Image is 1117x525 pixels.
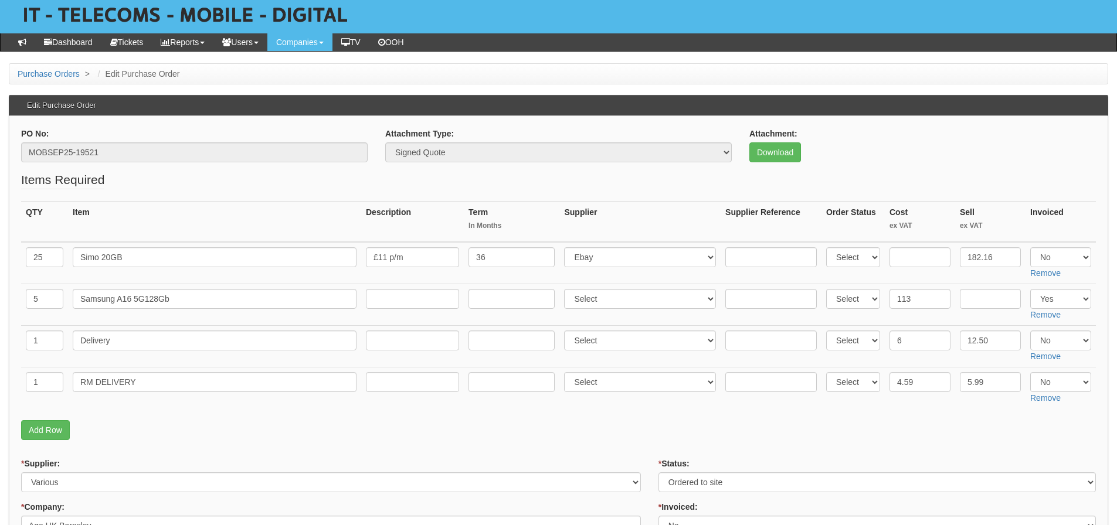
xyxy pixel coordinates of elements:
th: Order Status [821,201,885,242]
small: In Months [468,221,555,231]
a: Reports [152,33,213,51]
a: Purchase Orders [18,69,80,79]
th: Item [68,201,361,242]
th: Description [361,201,464,242]
th: Supplier [559,201,721,242]
label: Attachment Type: [385,128,454,139]
small: ex VAT [960,221,1021,231]
label: Company: [21,501,64,513]
th: Invoiced [1026,201,1096,242]
a: Add Row [21,420,70,440]
a: Tickets [101,33,152,51]
a: Remove [1030,393,1061,403]
label: PO No: [21,128,49,139]
a: Remove [1030,268,1061,278]
th: Cost [885,201,955,242]
small: ex VAT [889,221,950,231]
a: Companies [267,33,332,51]
th: Sell [955,201,1026,242]
h3: Edit Purchase Order [21,96,102,115]
label: Supplier: [21,458,60,469]
th: QTY [21,201,68,242]
th: Supplier Reference [721,201,821,242]
label: Attachment: [749,128,797,139]
a: Remove [1030,352,1061,361]
a: TV [332,33,369,51]
label: Invoiced: [658,501,698,513]
a: Dashboard [35,33,101,51]
a: Download [749,142,801,162]
legend: Items Required [21,171,104,189]
a: Users [213,33,267,51]
a: OOH [369,33,413,51]
li: Edit Purchase Order [95,68,180,80]
th: Term [464,201,559,242]
a: Remove [1030,310,1061,319]
span: > [82,69,93,79]
label: Status: [658,458,690,469]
